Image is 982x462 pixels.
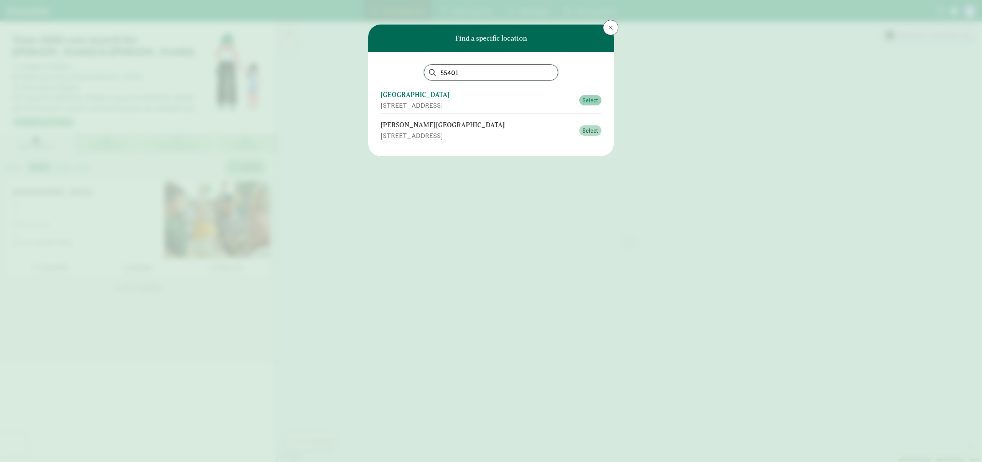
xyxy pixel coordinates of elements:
[381,130,575,141] div: [STREET_ADDRESS]
[381,90,575,100] div: [GEOGRAPHIC_DATA]
[381,87,601,114] button: [GEOGRAPHIC_DATA] [STREET_ADDRESS] Select
[381,120,575,130] div: [PERSON_NAME][GEOGRAPHIC_DATA]
[579,125,601,136] button: Select
[381,117,601,144] button: [PERSON_NAME][GEOGRAPHIC_DATA] [STREET_ADDRESS] Select
[455,35,527,42] h6: Find a specific location
[579,95,601,106] button: Select
[424,65,558,80] input: Find by name or address
[582,126,598,135] span: Select
[582,96,598,105] span: Select
[381,100,575,110] div: [STREET_ADDRESS]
